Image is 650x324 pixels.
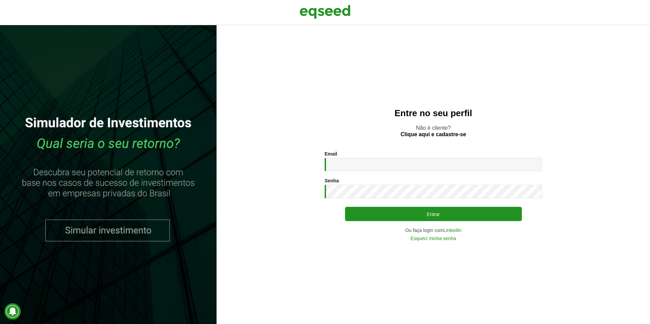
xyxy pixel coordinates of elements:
[345,207,522,221] button: Entrar
[400,132,466,137] a: Clique aqui e cadastre-se
[325,228,542,233] div: Ou faça login com
[230,108,636,118] h2: Entre no seu perfil
[444,228,462,233] a: LinkedIn
[230,125,636,138] p: Não é cliente?
[300,3,350,20] img: EqSeed Logo
[325,178,339,183] label: Senha
[325,151,337,156] label: Email
[411,236,456,241] a: Esqueci minha senha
